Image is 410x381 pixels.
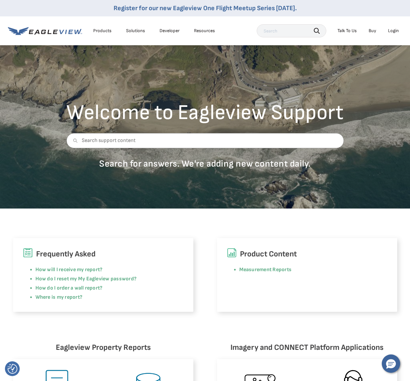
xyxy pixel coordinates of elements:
[257,24,326,37] input: Search
[8,364,17,374] button: Consent Preferences
[8,364,17,374] img: Revisit consent button
[66,133,344,148] input: Search support content
[93,28,112,34] div: Products
[382,354,400,373] button: Hello, have a question? Let’s chat.
[66,102,344,123] h2: Welcome to Eagleview Support
[194,28,215,34] div: Resources
[217,341,397,354] h6: Imagery and CONNECT Platform Applications
[35,267,103,273] a: How will I receive my report?
[66,158,344,170] p: Search for answers. We're adding new content daily.
[337,28,357,34] div: Talk To Us
[388,28,399,34] div: Login
[160,28,180,34] a: Developer
[13,341,193,354] h6: Eagleview Property Reports
[35,276,137,282] a: How do I reset my My Eagleview password?
[23,248,183,260] h6: Frequently Asked
[35,285,103,291] a: How do I order a wall report?
[227,248,387,260] h6: Product Content
[239,267,292,273] a: Measurement Reports
[369,28,376,34] a: Buy
[126,28,145,34] div: Solutions
[114,4,297,12] a: Register for our new Eagleview One Flight Meetup Series [DATE].
[35,294,83,300] a: Where is my report?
